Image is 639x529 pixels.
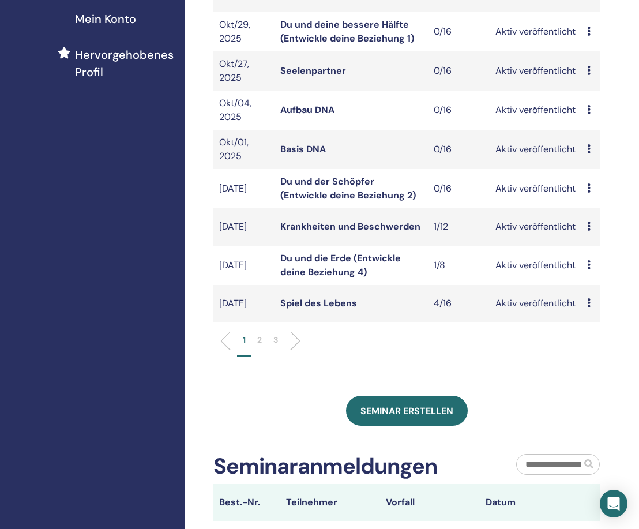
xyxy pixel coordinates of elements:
[490,169,582,208] td: Aktiv veröffentlicht
[257,334,262,346] p: 2
[428,208,489,246] td: 1/12
[213,484,280,521] th: Best.-Nr.
[346,396,468,426] a: Seminar erstellen
[280,104,334,116] a: Aufbau DNA
[490,208,582,246] td: Aktiv veröffentlicht
[490,130,582,169] td: Aktiv veröffentlicht
[600,490,627,517] div: Open Intercom Messenger
[213,51,275,91] td: Okt/27, 2025
[280,297,357,309] a: Spiel des Lebens
[280,18,414,44] a: Du und deine bessere Hälfte (Entwickle deine Beziehung 1)
[75,46,175,81] span: Hervorgehobenes Profil
[280,252,401,278] a: Du und die Erde (Entwickle deine Beziehung 4)
[490,246,582,285] td: Aktiv veröffentlicht
[490,91,582,130] td: Aktiv veröffentlicht
[75,10,136,28] span: Mein Konto
[428,130,489,169] td: 0/16
[213,285,275,322] td: [DATE]
[243,334,246,346] p: 1
[428,12,489,51] td: 0/16
[280,65,346,77] a: Seelenpartner
[380,484,480,521] th: Vorfall
[213,169,275,208] td: [DATE]
[360,405,453,417] span: Seminar erstellen
[213,130,275,169] td: Okt/01, 2025
[428,169,489,208] td: 0/16
[280,484,380,521] th: Teilnehmer
[480,484,580,521] th: Datum
[428,285,489,322] td: 4/16
[273,334,278,346] p: 3
[213,208,275,246] td: [DATE]
[428,51,489,91] td: 0/16
[280,220,420,232] a: Krankheiten und Beschwerden
[280,175,416,201] a: Du und der Schöpfer (Entwickle deine Beziehung 2)
[490,51,582,91] td: Aktiv veröffentlicht
[213,246,275,285] td: [DATE]
[428,91,489,130] td: 0/16
[428,246,489,285] td: 1/8
[213,453,437,480] h2: Seminaranmeldungen
[280,143,326,155] a: Basis DNA
[490,285,582,322] td: Aktiv veröffentlicht
[213,12,275,51] td: Okt/29, 2025
[213,91,275,130] td: Okt/04, 2025
[490,12,582,51] td: Aktiv veröffentlicht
